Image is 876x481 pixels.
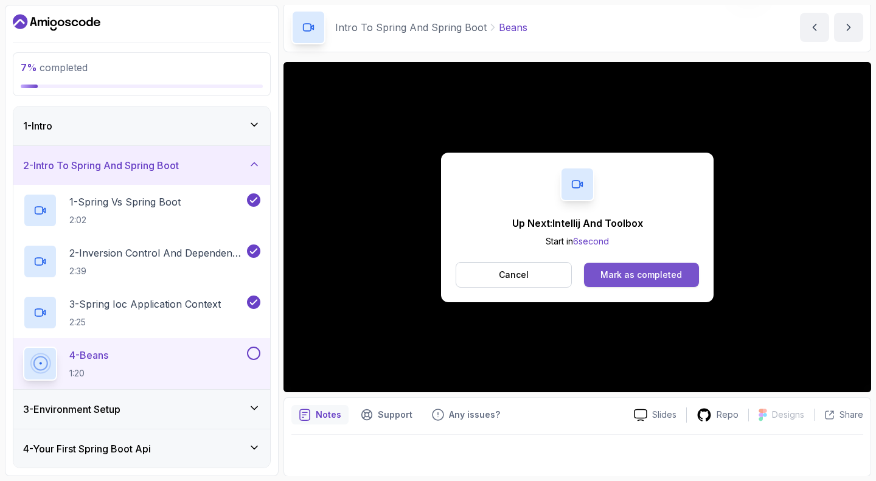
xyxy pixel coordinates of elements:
[23,296,260,330] button: 3-Spring Ioc Application Context2:25
[69,195,181,209] p: 1 - Spring Vs Spring Boot
[13,146,270,185] button: 2-Intro To Spring And Spring Boot
[291,405,349,424] button: notes button
[23,158,179,173] h3: 2 - Intro To Spring And Spring Boot
[69,316,221,328] p: 2:25
[316,409,341,421] p: Notes
[69,367,108,379] p: 1:20
[512,216,643,230] p: Up Next: Intellij And Toolbox
[839,409,863,421] p: Share
[624,409,686,421] a: Slides
[13,13,100,32] a: Dashboard
[800,13,829,42] button: previous content
[449,409,500,421] p: Any issues?
[584,263,699,287] button: Mark as completed
[600,269,682,281] div: Mark as completed
[23,119,52,133] h3: 1 - Intro
[772,409,804,421] p: Designs
[23,193,260,227] button: 1-Spring Vs Spring Boot2:02
[425,405,507,424] button: Feedback button
[69,214,181,226] p: 2:02
[23,441,151,456] h3: 4 - Your First Spring Boot Api
[23,402,120,417] h3: 3 - Environment Setup
[652,409,676,421] p: Slides
[499,20,527,35] p: Beans
[69,246,245,260] p: 2 - Inversion Control And Dependency Injection
[378,409,412,421] p: Support
[499,269,529,281] p: Cancel
[283,62,871,392] iframe: 5 - Beans
[814,409,863,421] button: Share
[23,347,260,381] button: 4-Beans1:20
[512,235,643,247] p: Start in
[335,20,487,35] p: Intro To Spring And Spring Boot
[21,61,37,74] span: 7 %
[13,390,270,429] button: 3-Environment Setup
[23,244,260,279] button: 2-Inversion Control And Dependency Injection2:39
[13,429,270,468] button: 4-Your First Spring Boot Api
[69,297,221,311] p: 3 - Spring Ioc Application Context
[21,61,88,74] span: completed
[69,348,108,362] p: 4 - Beans
[573,236,609,246] span: 6 second
[353,405,420,424] button: Support button
[456,262,572,288] button: Cancel
[69,265,245,277] p: 2:39
[834,13,863,42] button: next content
[717,409,739,421] p: Repo
[13,106,270,145] button: 1-Intro
[687,407,748,423] a: Repo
